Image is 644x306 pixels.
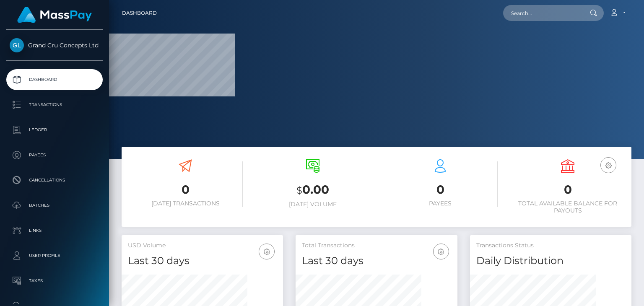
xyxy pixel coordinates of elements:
[10,149,99,161] p: Payees
[510,200,625,214] h6: Total Available Balance for Payouts
[255,182,370,199] h3: 0.00
[6,220,103,241] a: Links
[10,73,99,86] p: Dashboard
[6,41,103,49] span: Grand Cru Concepts Ltd
[6,270,103,291] a: Taxes
[296,184,302,196] small: $
[503,5,582,21] input: Search...
[6,170,103,191] a: Cancellations
[383,200,498,207] h6: Payees
[383,182,498,198] h3: 0
[10,38,24,52] img: Grand Cru Concepts Ltd
[476,254,625,268] h4: Daily Distribution
[6,145,103,166] a: Payees
[17,7,92,23] img: MassPay Logo
[10,99,99,111] p: Transactions
[6,94,103,115] a: Transactions
[10,124,99,136] p: Ledger
[122,4,157,22] a: Dashboard
[10,275,99,287] p: Taxes
[255,201,370,208] h6: [DATE] Volume
[128,254,277,268] h4: Last 30 days
[128,241,277,250] h5: USD Volume
[128,200,243,207] h6: [DATE] Transactions
[6,119,103,140] a: Ledger
[6,69,103,90] a: Dashboard
[476,241,625,250] h5: Transactions Status
[6,245,103,266] a: User Profile
[10,249,99,262] p: User Profile
[10,199,99,212] p: Batches
[6,195,103,216] a: Batches
[510,182,625,198] h3: 0
[10,224,99,237] p: Links
[302,254,451,268] h4: Last 30 days
[302,241,451,250] h5: Total Transactions
[128,182,243,198] h3: 0
[10,174,99,187] p: Cancellations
